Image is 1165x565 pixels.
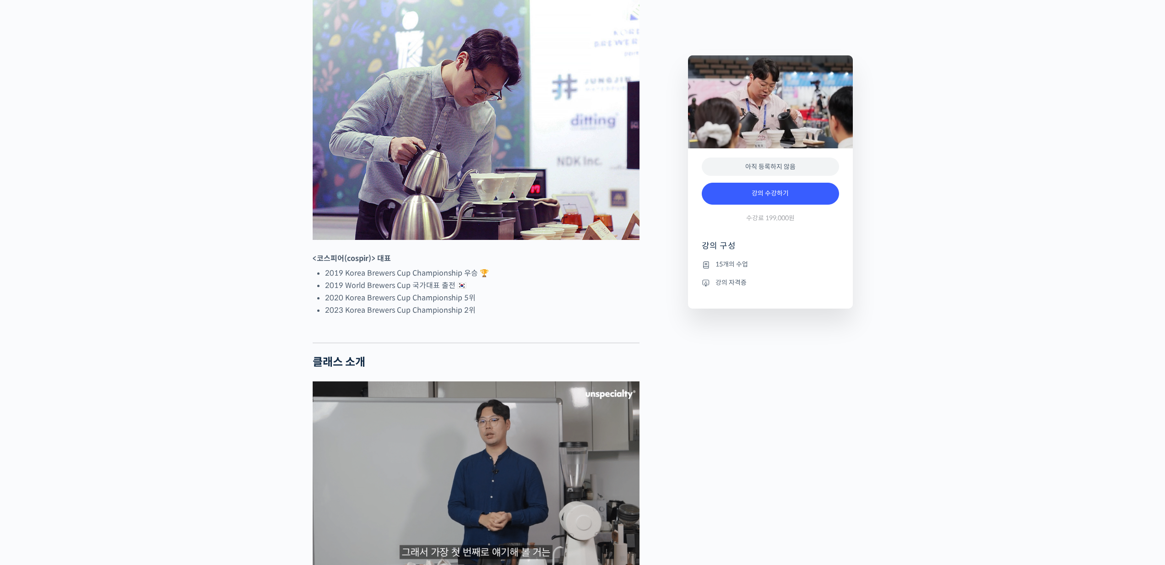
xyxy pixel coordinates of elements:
span: 수강료 199,000원 [746,214,795,223]
span: 홈 [29,304,34,311]
a: 설정 [118,290,176,313]
li: 2019 Korea Brewers Cup Championship 우승 🏆 [325,267,639,279]
li: 15개의 수업 [702,259,839,270]
li: 2023 Korea Brewers Cup Championship 2위 [325,304,639,316]
h2: 클래스 소개 [313,356,639,369]
div: 아직 등록하지 않음 [702,158,839,176]
h4: 강의 구성 [702,240,839,259]
span: 대화 [84,304,95,312]
li: 강의 자격증 [702,277,839,288]
li: 2020 Korea Brewers Cup Championship 5위 [325,292,639,304]
a: 대화 [60,290,118,313]
a: 홈 [3,290,60,313]
li: 2019 World Brewers Cup 국가대표 출전 🇰🇷 [325,279,639,292]
a: 강의 수강하기 [702,183,839,205]
span: 설정 [141,304,152,311]
strong: <코스피어(cospir)> 대표 [313,254,391,263]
